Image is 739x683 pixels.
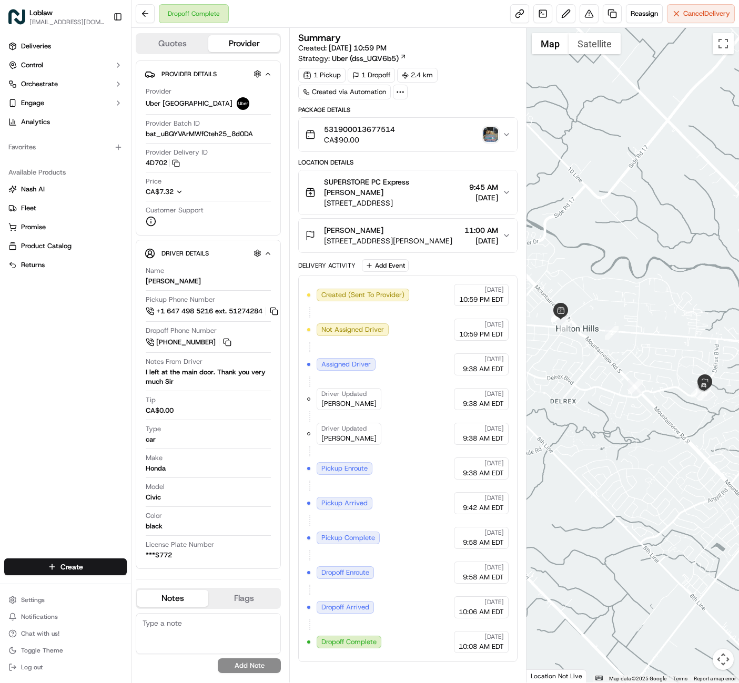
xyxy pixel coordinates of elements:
[21,42,51,51] span: Deliveries
[4,57,127,74] button: Control
[146,511,162,521] span: Color
[22,175,41,193] img: 1724597045416-56b7ee45-8013-43a0-a6f9-03cb97ddad50
[298,158,517,167] div: Location Details
[299,170,517,215] button: SUPERSTORE PC Express [PERSON_NAME][STREET_ADDRESS]9:45 AM[DATE]
[137,590,208,607] button: Notes
[146,177,161,186] span: Price
[484,598,504,606] span: [DATE]
[464,236,498,246] span: [DATE]
[8,203,123,213] a: Fleet
[673,676,687,681] a: Terms (opens in new tab)
[21,596,45,604] span: Settings
[11,211,70,219] div: Past conversations
[324,135,395,145] span: CA$90.00
[105,335,127,343] span: Pylon
[146,295,215,304] span: Pickup Phone Number
[628,380,642,394] div: 9
[321,325,384,334] span: Not Assigned Driver
[569,33,621,54] button: Show satellite imagery
[4,238,127,254] button: Product Catalog
[4,76,127,93] button: Orchestrate
[321,498,368,508] span: Pickup Arrived
[324,124,395,135] span: 531900013677514
[459,295,504,304] span: 10:59 PM EDT
[137,35,208,52] button: Quotes
[4,643,127,658] button: Toggle Theme
[463,503,504,513] span: 9:42 AM EDT
[464,225,498,236] span: 11:00 AM
[146,129,253,139] span: bat_uBQYVArMWfCteh25_8d0DA
[298,43,387,53] span: Created:
[179,178,191,190] button: Start new chat
[459,607,504,617] span: 10:06 AM EDT
[463,538,504,547] span: 9:58 AM EDT
[146,99,232,108] span: Uber [GEOGRAPHIC_DATA]
[484,424,504,433] span: [DATE]
[11,310,19,319] div: 📗
[329,43,387,53] span: [DATE] 10:59 PM
[484,494,504,502] span: [DATE]
[21,98,44,108] span: Engage
[332,53,407,64] a: Uber (dss_UQV6b5)
[11,227,27,244] img: Loblaw 12 agents
[667,4,735,23] button: CancelDelivery
[146,277,201,286] div: [PERSON_NAME]
[463,468,504,478] span: 9:38 AM EDT
[11,256,27,272] img: Bea Lacdao
[146,158,180,168] button: 4D702
[691,384,705,397] div: 10
[146,395,156,405] span: Tip
[21,613,58,621] span: Notifications
[93,266,115,274] span: [DATE]
[146,148,208,157] span: Provider Delivery ID
[21,79,58,89] span: Orchestrate
[484,563,504,572] span: [DATE]
[626,4,663,23] button: Reassign
[713,33,734,54] button: Toggle fullscreen view
[484,355,504,363] span: [DATE]
[85,305,173,324] a: 💻API Documentation
[609,676,666,681] span: Map data ©2025 Google
[8,185,123,194] a: Nash AI
[397,68,438,83] div: 2.4 km
[321,434,377,443] span: [PERSON_NAME]
[463,364,504,374] span: 9:38 AM EDT
[4,164,127,181] div: Available Products
[694,676,736,681] a: Report a map error
[321,568,369,577] span: Dropoff Enroute
[4,660,127,675] button: Log out
[529,669,564,682] img: Google
[21,222,46,232] span: Promise
[484,320,504,329] span: [DATE]
[146,482,165,492] span: Model
[146,435,156,444] div: car
[146,305,280,317] button: +1 647 498 5216 ext. 51274284
[321,290,404,300] span: Created (Sent To Provider)
[4,558,127,575] button: Create
[298,85,391,99] a: Created via Automation
[324,198,464,208] span: [STREET_ADDRESS]
[298,68,346,83] div: 1 Pickup
[321,399,377,409] span: [PERSON_NAME]
[4,114,127,130] a: Analytics
[463,399,504,409] span: 9:38 AM EDT
[8,260,123,270] a: Returns
[697,387,711,401] div: 11
[60,562,83,572] span: Create
[4,200,127,217] button: Fleet
[459,330,504,339] span: 10:59 PM EDT
[208,590,280,607] button: Flags
[29,7,53,18] button: Loblaw
[483,127,498,142] img: photo_proof_of_delivery image
[605,326,619,340] div: 2
[484,633,504,641] span: [DATE]
[146,187,174,196] span: CA$7.32
[21,663,43,671] span: Log out
[33,266,85,274] span: [PERSON_NAME]
[21,185,45,194] span: Nash AI
[4,257,127,273] button: Returns
[463,434,504,443] span: 9:38 AM EDT
[631,9,658,18] span: Reassign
